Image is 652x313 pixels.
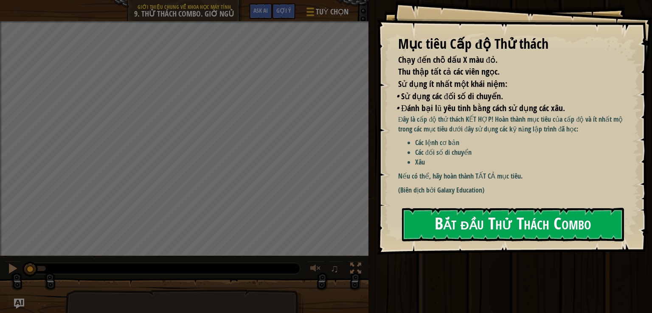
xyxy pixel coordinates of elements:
li: Các đối số di chuyển [415,148,629,157]
span: Sử dụng ít nhất một khái niệm: [398,78,507,89]
span: ♫ [330,262,339,275]
i: • [396,102,399,114]
li: Sử dụng ít nhất một khái niệm: [388,78,620,90]
button: Ask AI [14,299,24,309]
button: Bật tắt chế độ toàn màn hình [347,261,364,278]
span: Tuỳ chọn [316,6,348,17]
button: Tuỳ chọn [300,3,354,23]
li: Chạy đến chỗ dấu X màu đỏ. [388,54,620,66]
button: Ask AI [249,3,272,19]
li: Đánh bại lũ yêu tinh bằng cách sử dụng các xâu. [396,102,620,115]
span: Sử dụng các đối số di chuyển. [401,90,503,102]
i: • [396,90,399,102]
li: Thu thập tất cả các viên ngọc. [388,66,620,78]
span: Thu thập tất cả các viên ngọc. [398,66,500,77]
span: Đánh bại lũ yêu tinh bằng cách sử dụng các xâu. [401,102,565,114]
button: Ctrl + P: Pause [4,261,21,278]
li: Sử dụng các đối số di chuyển. [396,90,620,103]
button: ♫ [329,261,343,278]
button: Bắt đầu Thử Thách Combo [402,208,624,241]
li: Các lệnh cơ bản [415,138,629,148]
p: (Biên dịch bởi Galaxy Education) [398,185,629,195]
div: Mục tiêu Cấp độ Thử thách [398,34,622,54]
span: Gợi ý [276,6,291,14]
p: Đây là cấp độ thử thách KẾT HỢP! Hoàn thành mục tiêu của cấp độ và ít nhất một trong các mục tiêu... [398,115,629,134]
span: Chạy đến chỗ dấu X màu đỏ. [398,54,497,65]
p: Nếu có thể, hãy hoàn thành TẤT CẢ mục tiêu. [398,171,629,181]
li: Xâu [415,157,629,167]
span: Ask AI [253,6,268,14]
button: Tùy chỉnh âm lượng [307,261,324,278]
